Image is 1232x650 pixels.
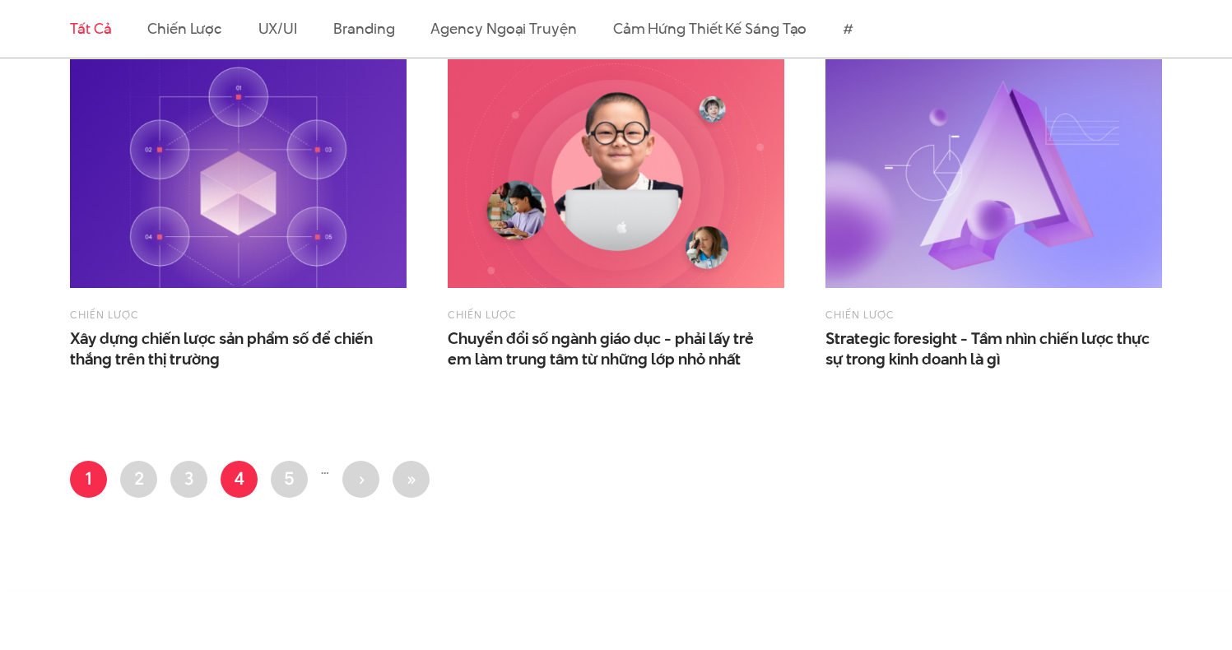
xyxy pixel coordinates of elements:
[825,328,1155,369] a: Strategic foresight - Tầm nhìn chiến lược thựcsự trong kinh doanh là gì
[825,349,1000,369] span: sự trong kinh doanh là gì
[358,466,365,490] span: ›
[258,18,298,39] a: UX/UI
[271,461,308,498] a: 5
[70,18,111,39] a: Tất cả
[825,307,895,322] a: Chiến lược
[70,59,407,288] img: Xây dựng chiến lược sản phẩm số để chiến thắng trên thị trường
[333,18,394,39] a: Branding
[70,328,399,369] span: Xây dựng chiến lược sản phẩm số để chiến
[448,59,784,288] img: Chuyển đổi số ngành giáo dục
[406,466,416,490] span: »
[321,461,329,478] li: …
[70,328,399,369] a: Xây dựng chiến lược sản phẩm số để chiếnthắng trên thị trường
[825,59,1162,288] img: Strategic foresight - Tầm nhìn chiến lược thực sự trong kinh doanh là gì
[170,461,207,498] a: 3
[221,461,258,498] a: 4
[448,328,777,369] span: Chuyển đổi số ngành giáo dục - phải lấy trẻ
[448,328,777,369] a: Chuyển đổi số ngành giáo dục - phải lấy trẻem làm trung tâm từ những lớp nhỏ nhất
[843,18,853,39] a: #
[120,461,157,498] a: 2
[430,18,576,39] a: Agency ngoại truyện
[613,18,807,39] a: Cảm hứng thiết kế sáng tạo
[825,328,1155,369] span: Strategic foresight - Tầm nhìn chiến lược thực
[448,307,517,322] a: Chiến lược
[448,349,741,369] span: em làm trung tâm từ những lớp nhỏ nhất
[70,349,220,369] span: thắng trên thị trường
[147,18,221,39] a: Chiến lược
[70,307,139,322] a: Chiến lược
